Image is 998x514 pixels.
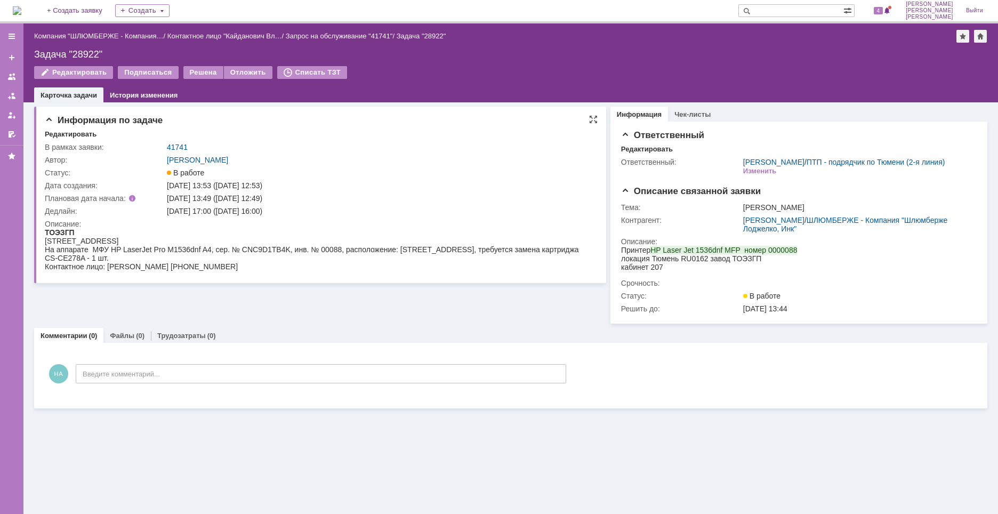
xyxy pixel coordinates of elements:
[3,126,20,143] a: Мои согласования
[207,332,216,340] div: (0)
[621,158,741,166] div: Ответственный:
[843,5,854,15] span: Расширенный поиск
[621,216,741,224] div: Контрагент:
[906,1,953,7] span: [PERSON_NAME]
[167,181,590,190] div: [DATE] 13:53 ([DATE] 12:53)
[167,156,228,164] a: [PERSON_NAME]
[157,332,206,340] a: Трудозатраты
[621,145,673,154] div: Редактировать
[136,332,144,340] div: (0)
[3,49,20,66] a: Создать заявку
[743,158,945,166] div: /
[45,115,163,125] span: Информация по задаче
[286,32,393,40] a: Запрос на обслуживание "41741"
[3,68,20,85] a: Заявки на командах
[286,32,397,40] div: /
[110,332,134,340] a: Файлы
[34,32,167,40] div: /
[167,32,282,40] a: Контактное лицо "Кайданович Вл…
[115,4,170,17] div: Создать
[956,30,969,43] div: Добавить в избранное
[167,194,590,203] div: [DATE] 13:49 ([DATE] 12:49)
[45,207,165,215] div: Дедлайн:
[621,279,741,287] div: Срочность:
[110,91,178,99] a: История изменения
[45,194,152,203] div: Плановая дата начала:
[621,203,741,212] div: Тема:
[41,332,87,340] a: Комментарии
[617,110,662,118] a: Информация
[906,7,953,14] span: [PERSON_NAME]
[167,32,286,40] div: /
[589,115,598,124] div: На всю страницу
[13,6,21,15] a: Перейти на домашнюю страницу
[3,107,20,124] a: Мои заявки
[743,279,770,287] img: 1.png
[167,168,204,177] span: В работе
[3,87,20,105] a: Заявки в моей ответственности
[906,14,953,20] span: [PERSON_NAME]
[743,167,777,175] div: Изменить
[41,91,97,99] a: Карточка задачи
[167,143,188,151] a: 41741
[743,304,787,313] span: [DATE] 13:44
[743,216,971,233] div: /
[45,168,165,177] div: Статус:
[621,292,741,300] div: Статус:
[621,237,973,246] div: Описание:
[45,220,592,228] div: Описание:
[45,143,165,151] div: В рамках заявки:
[45,130,96,139] div: Редактировать
[974,30,987,43] div: Сделать домашней страницей
[397,32,446,40] div: Задача "28922"
[743,292,780,300] span: В работе
[743,216,948,233] a: ШЛЮМБЕРЖЕ - Компания "Шлюмберже Лоджелко, Инк"
[621,304,741,313] div: Решить до:
[874,7,883,14] span: 4
[621,130,704,140] span: Ответственный
[743,216,804,224] a: [PERSON_NAME]
[807,158,945,166] a: ПТП - подрядчик по Тюмени (2-я линия)
[13,6,21,15] img: logo
[743,158,804,166] a: [PERSON_NAME]
[89,332,98,340] div: (0)
[45,156,165,164] div: Автор:
[167,207,590,215] div: [DATE] 17:00 ([DATE] 16:00)
[49,364,68,383] span: НА
[674,110,711,118] a: Чек-листы
[34,32,164,40] a: Компания "ШЛЮМБЕРЖЕ - Компания…
[743,203,971,212] div: [PERSON_NAME]
[621,186,761,196] span: Описание связанной заявки
[45,181,165,190] div: Дата создания:
[34,49,987,60] div: Задача "28922"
